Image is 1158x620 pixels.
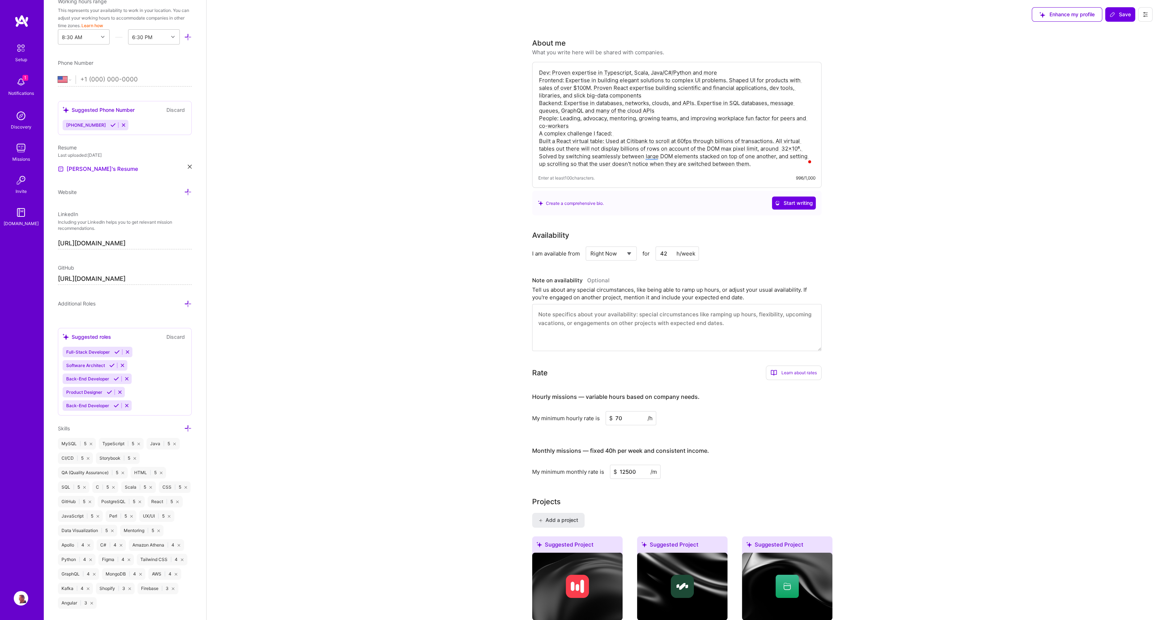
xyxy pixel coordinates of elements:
[58,510,103,522] div: JavaScript 5
[656,246,699,261] input: XX
[606,411,656,425] input: XXX
[96,583,135,594] div: Shopify 3
[124,403,130,408] i: Reject
[120,363,125,368] i: Reject
[111,470,113,476] span: |
[587,277,610,284] span: Optional
[147,438,179,450] div: Java 5
[746,542,752,547] i: icon SuggestedTeams
[188,165,192,169] i: icon Close
[532,393,700,400] h4: Hourly missions — variable hours based on company needs.
[58,438,96,450] div: MySQL 5
[79,557,80,562] span: |
[99,438,144,450] div: TypeScript 5
[14,14,29,28] img: logo
[16,187,27,195] div: Invite
[532,48,664,56] div: What you write here will be shared with companies.
[164,106,187,114] button: Discard
[538,201,543,206] i: icon SuggestedTeams
[164,333,187,341] button: Discard
[796,174,815,182] div: 996/1,000
[120,544,122,547] i: icon Close
[58,597,97,609] div: Angular 3
[109,542,111,548] span: |
[97,515,99,518] i: icon Close
[121,481,156,493] div: Scala 5
[566,575,589,598] img: Company logo
[609,414,613,422] span: $
[12,591,30,606] a: User Avatar
[58,467,128,478] div: QA (Quality Assurance) 5
[66,363,105,368] span: Software Architect
[102,568,145,580] div: MongoDB 4
[536,542,542,547] i: icon SuggestedTeams
[83,486,86,489] i: icon Close
[160,472,162,474] i: icon Close
[117,557,119,562] span: |
[123,455,125,461] span: |
[771,370,777,376] i: icon BookOpen
[89,501,91,503] i: icon Close
[173,443,176,445] i: icon Close
[81,22,103,29] button: Learn how
[610,465,661,479] input: XXX
[14,591,28,606] img: User Avatar
[92,481,118,493] div: C 5
[97,539,126,551] div: C# 4
[532,367,548,378] div: Rate
[775,199,813,207] span: Start writing
[114,349,120,355] i: Accept
[532,513,585,527] button: Add a project
[641,542,647,547] i: icon SuggestedTeams
[163,441,165,447] span: |
[614,468,617,476] span: $
[90,443,92,445] i: icon Close
[637,536,728,556] div: Suggested Project
[101,35,105,39] i: icon Chevron
[80,600,81,606] span: |
[532,414,600,422] div: My minimum hourly rate is
[168,515,170,518] i: icon Close
[532,38,566,48] div: About me
[532,468,604,476] div: My minimum monthly rate is
[117,389,123,395] i: Reject
[58,425,70,431] span: Skills
[87,457,89,460] i: icon Close
[532,536,623,556] div: Suggested Project
[58,166,64,172] img: Resume
[58,211,78,217] span: LinkedIn
[58,539,94,551] div: Apollo 4
[118,586,119,591] span: |
[175,573,177,575] i: icon Close
[77,542,79,548] span: |
[742,536,832,556] div: Suggested Project
[63,333,111,341] div: Suggested roles
[58,300,96,307] span: Additional Roles
[176,501,179,503] i: icon Close
[88,544,90,547] i: icon Close
[167,542,169,548] span: |
[77,455,78,461] span: |
[82,571,84,577] span: |
[166,499,167,505] span: |
[107,389,112,395] i: Accept
[58,452,93,464] div: CI/CD 5
[650,468,657,476] span: /m
[184,486,187,489] i: icon Close
[532,230,569,241] div: Availability
[111,530,114,532] i: icon Close
[58,151,192,159] div: Last uploaded: [DATE]
[130,515,133,518] i: icon Close
[539,516,578,524] span: Add a project
[114,376,119,381] i: Accept
[66,349,110,355] span: Full-Stack Developer
[114,403,119,408] i: Accept
[129,571,130,577] span: |
[178,544,180,547] i: icon Close
[120,525,164,536] div: Mentoring 5
[171,35,175,39] i: icon Chevron
[147,528,149,533] span: |
[129,539,184,551] div: Amazon Athena 4
[775,201,780,206] i: icon CrystalBallWhite
[11,123,31,131] div: Discovery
